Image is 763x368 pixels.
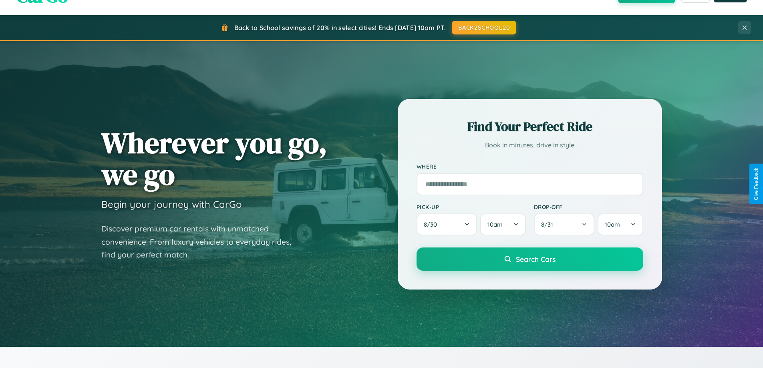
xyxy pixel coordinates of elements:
span: 8 / 30 [424,221,441,228]
label: Drop-off [534,203,643,210]
label: Pick-up [417,203,526,210]
h2: Find Your Perfect Ride [417,118,643,135]
button: BACK2SCHOOL20 [452,21,516,34]
label: Where [417,163,643,170]
button: 8/31 [534,213,595,235]
button: Search Cars [417,247,643,271]
button: 8/30 [417,213,477,235]
button: 10am [598,213,643,235]
span: 10am [605,221,620,228]
button: 10am [480,213,525,235]
h3: Begin your journey with CarGo [101,198,242,210]
p: Book in minutes, drive in style [417,139,643,151]
p: Discover premium car rentals with unmatched convenience. From luxury vehicles to everyday rides, ... [101,222,302,261]
h1: Wherever you go, we go [101,127,327,190]
span: 10am [487,221,503,228]
span: Search Cars [516,255,556,263]
span: Back to School savings of 20% in select cities! Ends [DATE] 10am PT. [234,24,446,32]
div: Give Feedback [753,168,759,200]
span: 8 / 31 [541,221,557,228]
